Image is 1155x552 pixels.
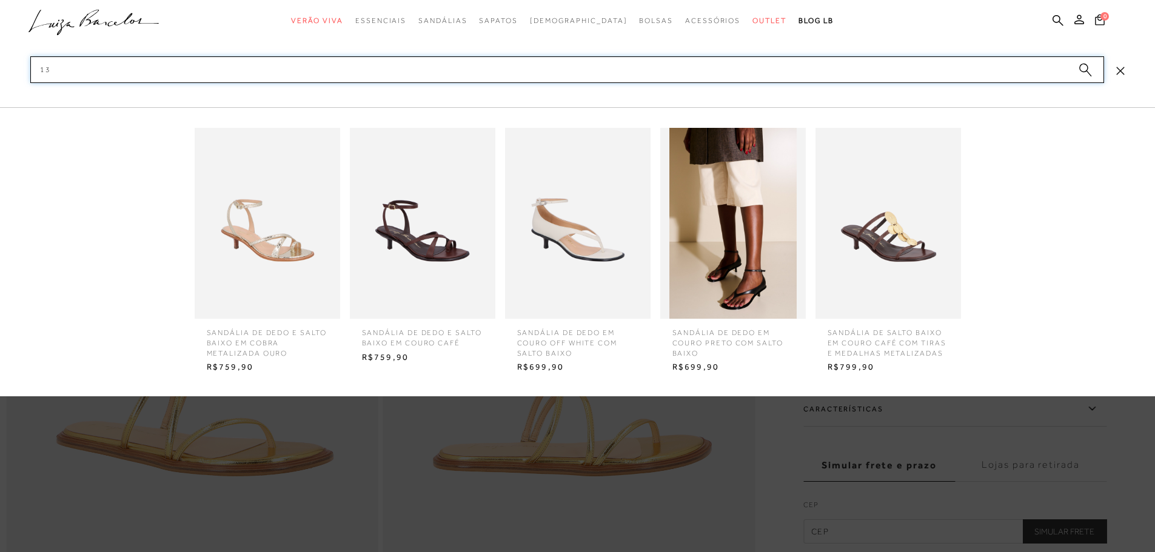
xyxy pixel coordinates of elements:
[752,10,786,32] a: categoryNavScreenReaderText
[30,56,1104,83] input: Buscar.
[508,358,648,376] span: R$699,90
[815,128,961,319] img: SANDÁLIA DE SALTO BAIXO EM COURO CAFÉ COM TIRAS E MEDALHAS METALIZADAS
[685,16,740,25] span: Acessórios
[195,128,340,319] img: SANDÁLIA DE DEDO E SALTO BAIXO EM COBRA METALIZADA OURO
[418,16,467,25] span: Sandálias
[530,10,628,32] a: noSubCategoriesText
[819,358,958,376] span: R$799,90
[660,128,806,319] img: SANDÁLIA DE DEDO EM COURO PRETO COM SALTO BAIXO
[657,128,809,376] a: SANDÁLIA DE DEDO EM COURO PRETO COM SALTO BAIXO SANDÁLIA DE DEDO EM COURO PRETO COM SALTO BAIXO R...
[291,10,343,32] a: categoryNavScreenReaderText
[508,319,648,358] span: SANDÁLIA DE DEDO EM COURO OFF WHITE COM SALTO BAIXO
[663,319,803,358] span: SANDÁLIA DE DEDO EM COURO PRETO COM SALTO BAIXO
[798,16,834,25] span: BLOG LB
[353,319,492,348] span: SANDÁLIA DE DEDO E SALTO BAIXO EM COURO CAFÉ
[502,128,654,376] a: SANDÁLIA DE DEDO EM COURO OFF WHITE COM SALTO BAIXO SANDÁLIA DE DEDO EM COURO OFF WHITE COM SALTO...
[663,358,803,376] span: R$699,90
[1091,13,1108,30] button: 0
[812,128,964,376] a: SANDÁLIA DE SALTO BAIXO EM COURO CAFÉ COM TIRAS E MEDALHAS METALIZADAS SANDÁLIA DE SALTO BAIXO EM...
[505,128,651,319] img: SANDÁLIA DE DEDO EM COURO OFF WHITE COM SALTO BAIXO
[198,319,337,358] span: SANDÁLIA DE DEDO E SALTO BAIXO EM COBRA METALIZADA OURO
[198,358,337,376] span: R$759,90
[479,16,517,25] span: Sapatos
[798,10,834,32] a: BLOG LB
[639,16,673,25] span: Bolsas
[350,128,495,319] img: SANDÁLIA DE DEDO E SALTO BAIXO EM COURO CAFÉ
[353,348,492,367] span: R$759,90
[752,16,786,25] span: Outlet
[1100,12,1109,21] span: 0
[479,10,517,32] a: categoryNavScreenReaderText
[639,10,673,32] a: categoryNavScreenReaderText
[685,10,740,32] a: categoryNavScreenReaderText
[291,16,343,25] span: Verão Viva
[355,16,406,25] span: Essenciais
[347,128,498,366] a: SANDÁLIA DE DEDO E SALTO BAIXO EM COURO CAFÉ SANDÁLIA DE DEDO E SALTO BAIXO EM COURO CAFÉ R$759,90
[355,10,406,32] a: categoryNavScreenReaderText
[819,319,958,358] span: SANDÁLIA DE SALTO BAIXO EM COURO CAFÉ COM TIRAS E MEDALHAS METALIZADAS
[418,10,467,32] a: categoryNavScreenReaderText
[530,16,628,25] span: [DEMOGRAPHIC_DATA]
[192,128,343,376] a: SANDÁLIA DE DEDO E SALTO BAIXO EM COBRA METALIZADA OURO SANDÁLIA DE DEDO E SALTO BAIXO EM COBRA M...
